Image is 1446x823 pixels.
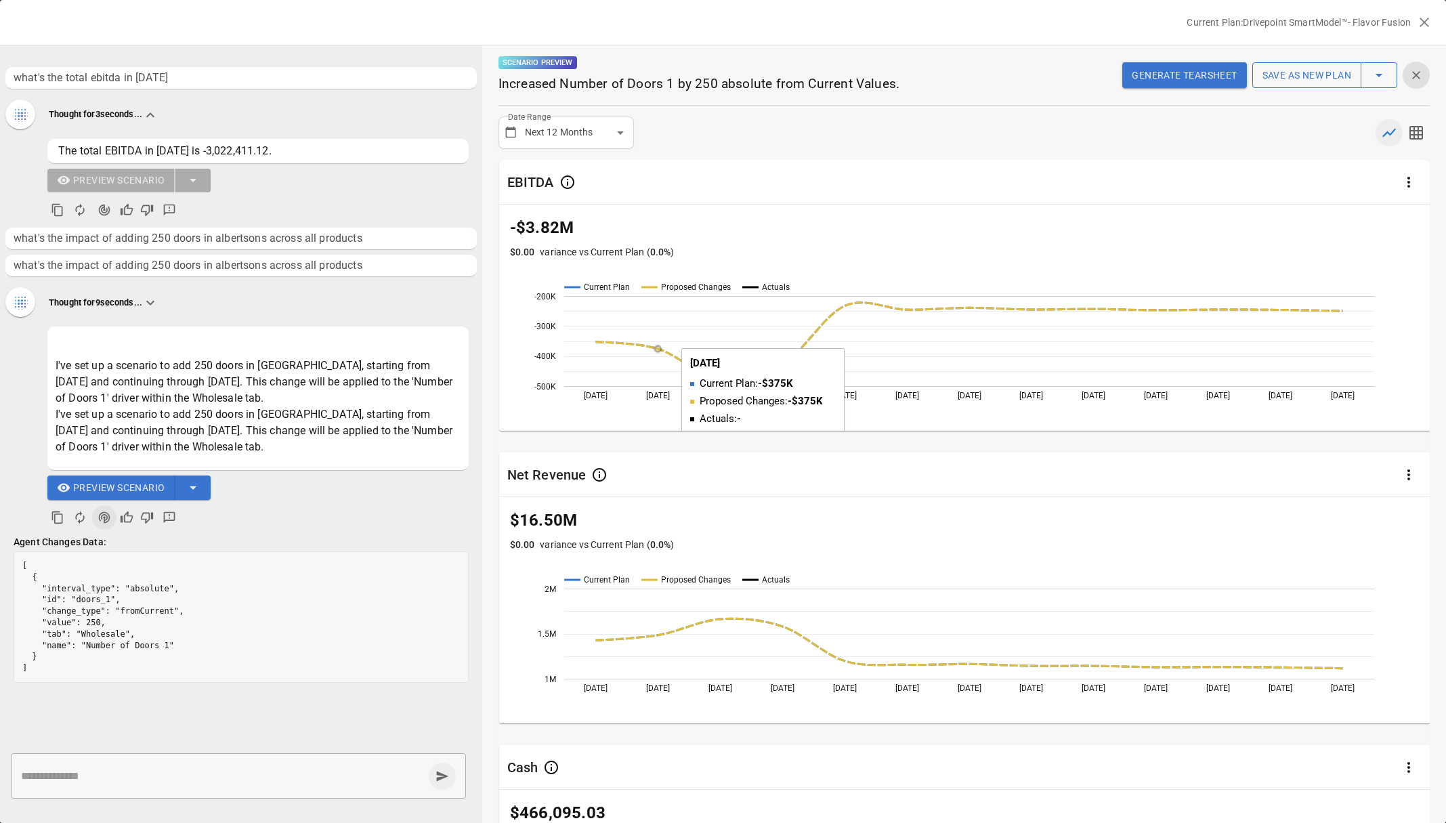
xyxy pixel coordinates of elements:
img: Thinking [11,293,30,312]
button: Copy to clipboard [47,507,68,528]
text: [DATE] [832,683,856,693]
button: Detailed Feedback [157,198,182,222]
text: [DATE] [646,683,670,693]
p: $0.00 [510,538,535,552]
text: [DATE] [1144,683,1168,693]
div: Net Revenue [507,466,587,484]
button: Bad Response [137,507,157,528]
text: [DATE] [584,683,608,693]
p: variance vs Current Plan ( ) [540,245,674,259]
text: -500K [534,382,556,392]
text: -200K [534,292,556,301]
text: [DATE] [895,391,918,400]
text: [DATE] [1082,391,1105,400]
button: Good Response [116,507,137,528]
text: [DATE] [1269,391,1292,400]
text: [DATE] [770,683,794,693]
span: Proposed Changes: [700,395,788,407]
text: [DATE] [1331,391,1355,400]
button: Preview Scenario [47,476,176,500]
button: Regenerate Response [68,505,92,530]
text: 1.5M [538,629,556,639]
text: Current Plan [584,575,630,585]
label: Date Range [508,111,551,123]
span: 0.0 % [650,539,671,550]
span: - [737,413,741,425]
span: The total EBITDA in [DATE] is -3,022,411.12. [58,144,272,157]
text: -400K [534,352,556,361]
img: Thinking [11,105,30,124]
text: 1M [545,675,556,684]
text: [DATE] [1082,683,1105,693]
text: [DATE] [957,391,981,400]
text: Proposed Changes [661,575,731,585]
span: 0.0 % [650,247,671,257]
span: -$375K [788,395,823,407]
button: Copy to clipboard [47,200,68,220]
p: Thought for 3 seconds... [49,108,142,121]
p: I've set up a scenario to add 250 doors in [GEOGRAPHIC_DATA], starting from [DATE] and continuing... [56,358,461,455]
button: Agent Changes Data [92,505,116,530]
text: -300K [534,322,556,331]
span: Actuals: [700,413,737,425]
div: EBITDA [507,173,554,191]
text: Current Plan [584,282,630,292]
text: Actuals [762,575,790,585]
p: Next 12 Months [525,125,593,140]
text: [DATE] [957,683,981,693]
p: variance vs Current Plan ( ) [540,538,674,552]
text: [DATE] [1019,391,1043,400]
p: -$3.82M [510,215,1420,240]
button: Generate Tearsheet [1122,62,1246,88]
p: Increased Number of Doors 1 by 250 absolute from Current Values. [498,75,900,94]
p: Scenario Preview [498,56,577,70]
text: [DATE] [895,683,918,693]
text: Proposed Changes [661,282,731,292]
p: Thought for 9 seconds... [49,297,142,309]
button: Bad Response [137,200,157,220]
button: Agent Changes Data [92,198,116,222]
pre: [ { "interval_type": "absolute", "id": "doors_1", "change_type": "fromCurrent", "value": 250, "ta... [14,552,468,682]
span: Preview Scenario [73,480,165,497]
p: Agent Changes Data: [14,535,469,549]
text: [DATE] [646,391,670,400]
button: Good Response [116,200,137,220]
span: Current Plan: [700,377,758,389]
svg: A chart. [499,276,1430,434]
span: what's the total ebitda in [DATE] [14,70,469,86]
button: Save as new plan [1252,62,1361,88]
text: [DATE] [1206,391,1230,400]
svg: A chart. [499,568,1430,727]
div: Cash [507,759,538,776]
text: [DATE] [1144,391,1168,400]
span: what's the impact of adding 250 doors in albertsons across all products [14,230,469,247]
span: -$375K [758,377,793,389]
button: Preview Scenario [47,169,176,193]
p: $0.00 [510,245,535,259]
text: [DATE] [1206,683,1230,693]
text: [DATE] [584,391,608,400]
text: Actuals [762,282,790,292]
text: 2M [545,585,556,594]
text: [DATE] [1019,683,1043,693]
button: Regenerate Response [68,198,92,222]
span: what's the impact of adding 250 doors in albertsons across all products [14,257,469,274]
text: [DATE] [832,391,856,400]
span: Preview Scenario [73,172,165,189]
p: $16.50M [510,508,1420,532]
span: [DATE] [690,357,720,369]
text: [DATE] [1269,683,1292,693]
button: Detailed Feedback [157,505,182,530]
text: [DATE] [708,683,731,693]
text: [DATE] [1331,683,1355,693]
p: Current Plan: Drivepoint SmartModel™- Flavor Fusion [1187,16,1411,29]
